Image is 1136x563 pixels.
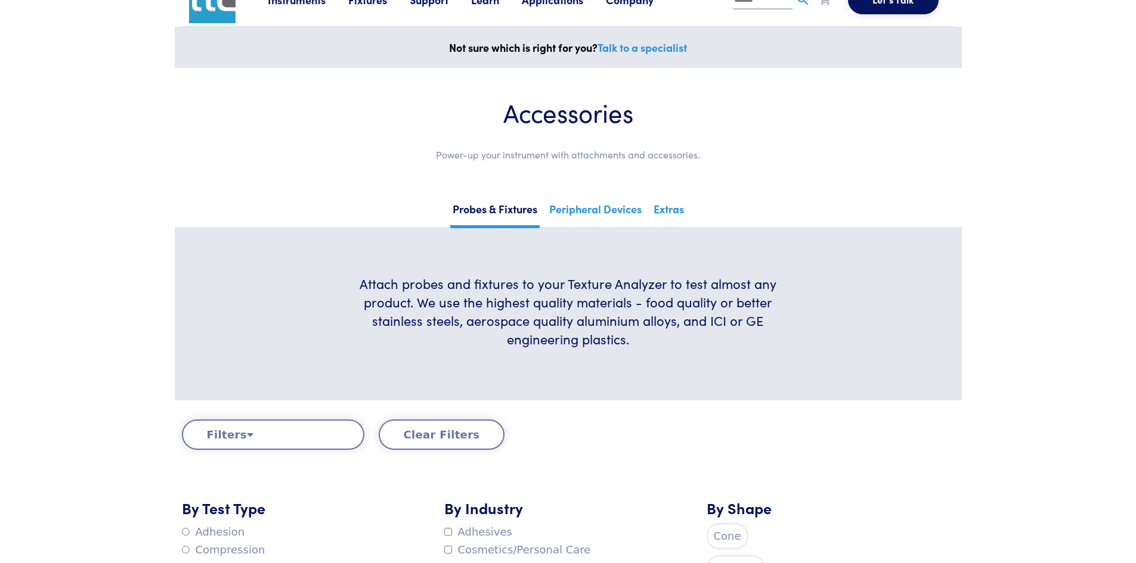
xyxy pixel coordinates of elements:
[182,419,364,450] button: Filters
[707,523,748,549] label: Cone
[450,199,540,228] a: Probes & Fixtures
[444,523,512,541] label: Adhesives
[182,497,430,518] h5: By Test Type
[444,497,692,518] h5: By Industry
[182,528,190,536] input: Adhesion
[182,39,955,57] p: Not sure which is right for you?
[444,528,452,536] input: Adhesives
[707,497,955,518] h5: By Shape
[182,541,265,559] label: Compression
[444,546,452,553] input: Cosmetics/Personal Care
[182,546,190,553] input: Compression
[598,40,687,55] a: Talk to a specialist
[345,275,791,348] h6: Attach probes and fixtures to your Texture Analyzer to test almost any product. We use the highes...
[444,541,591,559] label: Cosmetics/Personal Care
[651,199,686,225] a: Extras
[211,97,926,128] h1: Accessories
[182,523,245,541] label: Adhesion
[547,199,644,225] a: Peripheral Devices
[379,419,505,450] button: Clear Filters
[211,147,926,163] p: Power-up your instrument with attachments and accessories.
